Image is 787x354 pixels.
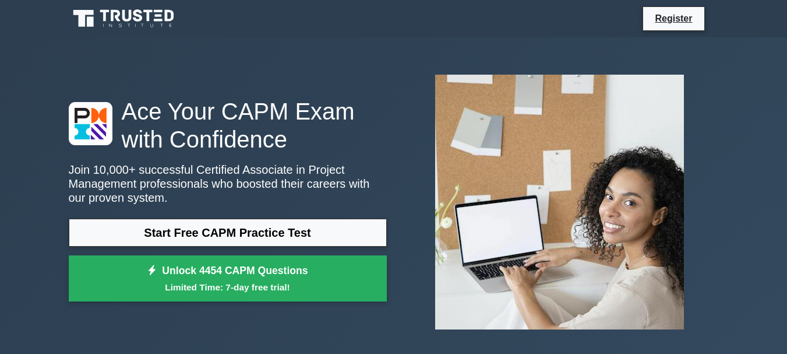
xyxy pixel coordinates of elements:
[69,255,387,302] a: Unlock 4454 CAPM QuestionsLimited Time: 7-day free trial!
[83,281,372,294] small: Limited Time: 7-day free trial!
[69,97,387,153] h1: Ace Your CAPM Exam with Confidence
[69,219,387,247] a: Start Free CAPM Practice Test
[69,163,387,205] p: Join 10,000+ successful Certified Associate in Project Management professionals who boosted their...
[648,11,699,26] a: Register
